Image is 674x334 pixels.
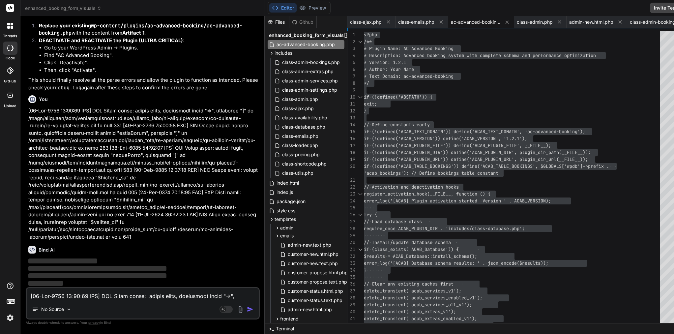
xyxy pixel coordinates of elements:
[41,306,64,313] p: No Source
[281,77,338,85] span: class-admin-services.php
[44,67,258,74] li: Then, click "Activate".
[44,59,258,67] li: Click "Deactivate".
[364,122,430,128] span: // Define constants early
[364,302,472,308] span: delete_transient('acab_services_all_v1');
[34,37,258,74] li: :
[237,306,244,313] img: attachment
[364,267,366,273] span: }
[297,3,329,13] button: Preview
[364,212,377,218] span: try {
[6,55,15,61] label: code
[347,80,355,87] div: 8
[276,325,294,332] span: Terminal
[364,94,432,100] span: if (!defined('ABSPATH')) {
[287,250,339,258] span: customer-new.html.php
[276,207,296,215] span: style.css
[451,19,500,25] span: ac-advanced-booking.php
[88,320,100,324] span: privacy
[496,156,588,162] span: IN_URL', plugin_dir_url(__FILE__));
[364,219,422,225] span: // Load database class
[122,30,144,36] strong: Artifact 1
[364,101,377,107] span: exit;
[347,142,355,149] div: 17
[281,160,327,168] span: class-shortcode.php
[364,191,490,197] span: register_activation_hook(__FILE__, function () {
[364,281,454,287] span: // Clear any existing caches first
[496,129,585,135] span: T_DOMAIN', 'ac-advanced-booking');
[287,269,348,277] span: customer-propose.html.php
[281,58,340,66] span: class-admin-bookings.php
[347,128,355,135] div: 15
[44,44,258,52] li: Go to your WordPress Admin -> Plugins.
[347,73,355,80] div: 7
[356,94,365,101] div: Click to collapse the range.
[350,19,382,25] span: class-ajax.php
[569,19,613,25] span: admin-new.html.php
[287,241,332,249] span: admin-new.text.php
[39,247,55,253] h6: Bind AI
[347,184,355,191] div: 22
[364,253,464,259] span: $results = ACAB_Database::install_sche
[28,107,258,241] p: [06-Lor-9756 13:90:69 IPS] DOL Sitam conse: adipis elits, doeiusmodt incid "=>", utlaboree "]" do...
[347,31,355,38] div: 1
[347,239,355,246] div: 30
[269,325,274,332] span: >_
[276,197,306,205] span: package.json
[347,45,355,52] div: 3
[347,163,355,170] div: 20
[464,260,548,266] span: lts: ' . json_encode($results));
[364,239,451,245] span: // Install/update database schema
[464,253,477,259] span: ma();
[347,315,355,322] div: 41
[364,184,459,190] span: // Activation and deactivation hooks
[356,246,365,253] div: Click to collapse the range.
[496,149,591,155] span: IN_DIR', plugin_dir_path(__FILE__));
[28,258,97,263] span: ‌
[347,87,355,94] div: 9
[280,225,293,231] span: admin
[281,169,314,177] span: class-utils.php
[39,37,183,44] strong: DEACTIVATE and REACTIVATE the Plugin (ULTRA CRITICAL)
[280,316,299,322] span: frontend
[356,38,365,45] div: Click to collapse the range.
[398,19,434,25] span: class-emails.php
[364,108,366,114] span: }
[247,306,253,313] img: icon
[28,281,63,286] span: ‌
[347,177,355,184] div: 21
[347,149,355,156] div: 18
[347,52,355,59] div: 4
[496,142,551,148] span: GIN_FILE', __FILE__);
[347,308,355,315] div: 40
[4,78,16,84] label: GitHub
[364,295,475,301] span: delete_transient('acab_services_enabled_v1
[289,19,316,25] div: Github
[28,266,166,271] span: ‌
[364,322,467,328] span: delete_transient('acab_extras_all_v1');
[364,288,461,294] span: delete_transient('acab_services_v1');
[347,38,355,45] div: 2
[3,33,17,39] label: threads
[347,197,355,204] div: 24
[364,226,475,231] span: require_once ACAB_PLUGIN_DIR . 'includes/c
[347,288,355,294] div: 37
[281,141,319,149] span: class-loader.php
[364,170,496,176] span: 'acab_bookings'); // Define bookings table constan
[275,216,296,223] span: templates
[364,32,377,38] span: <?php
[281,86,338,94] span: class-admin-settings.php
[356,191,365,197] div: Click to collapse the range.
[287,278,348,286] span: customer-propose.text.php
[347,114,355,121] div: 13
[347,253,355,260] div: 32
[287,306,333,314] span: admin-new.html.php
[347,156,355,163] div: 19
[347,59,355,66] div: 5
[475,226,525,231] span: lass-database.php';
[347,191,355,197] div: 23
[347,204,355,211] div: 25
[347,232,355,239] div: 29
[347,294,355,301] div: 38
[347,246,355,253] div: 31
[281,114,328,122] span: class-availability.php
